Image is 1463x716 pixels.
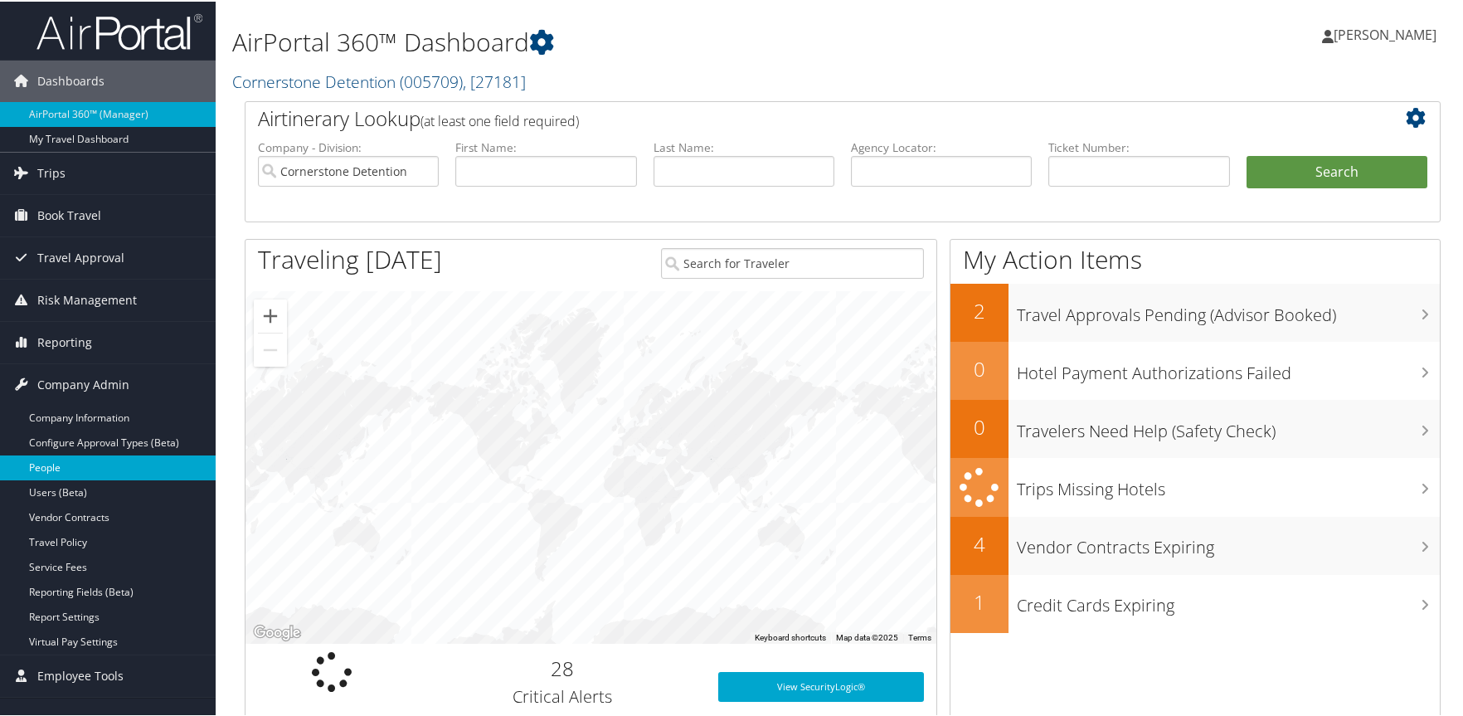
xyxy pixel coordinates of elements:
img: Google [250,621,304,642]
span: (at least one field required) [420,110,579,129]
h2: 0 [950,353,1009,382]
span: Book Travel [37,193,101,235]
a: [PERSON_NAME] [1322,8,1453,58]
h3: Vendor Contracts Expiring [1017,526,1440,558]
span: Travel Approval [37,236,124,277]
a: 0Travelers Need Help (Safety Check) [950,398,1440,456]
input: Search for Traveler [661,246,924,277]
h3: Critical Alerts [430,684,693,707]
h2: 2 [950,295,1009,324]
span: Dashboards [37,59,104,100]
button: Search [1247,154,1427,188]
h2: 28 [430,653,693,681]
h3: Travel Approvals Pending (Advisor Booked) [1017,294,1440,325]
button: Zoom in [254,298,287,331]
a: View SecurityLogic® [718,670,924,700]
label: First Name: [455,138,636,154]
span: Risk Management [37,278,137,319]
h1: AirPortal 360™ Dashboard [232,23,1046,58]
h3: Trips Missing Hotels [1017,468,1440,499]
a: Terms (opens in new tab) [908,631,931,641]
span: Trips [37,151,66,192]
span: Reporting [37,320,92,362]
a: 1Credit Cards Expiring [950,573,1440,631]
label: Ticket Number: [1048,138,1229,154]
a: Trips Missing Hotels [950,456,1440,515]
a: 0Hotel Payment Authorizations Failed [950,340,1440,398]
span: Company Admin [37,363,129,404]
h2: 1 [950,587,1009,615]
h3: Hotel Payment Authorizations Failed [1017,352,1440,383]
h2: Airtinerary Lookup [258,103,1328,131]
a: Open this area in Google Maps (opens a new window) [250,621,304,642]
h2: 4 [950,528,1009,557]
span: Map data ©2025 [836,631,898,641]
span: Employee Tools [37,654,124,695]
span: ( 005709 ) [400,69,463,91]
button: Keyboard shortcuts [755,631,826,642]
label: Last Name: [654,138,834,154]
label: Company - Division: [258,138,439,154]
h1: Traveling [DATE] [258,241,442,275]
label: Agency Locator: [851,138,1032,154]
h1: My Action Items [950,241,1440,275]
h2: 0 [950,412,1009,440]
a: 4Vendor Contracts Expiring [950,515,1440,573]
h3: Travelers Need Help (Safety Check) [1017,410,1440,441]
img: airportal-logo.png [36,11,202,50]
a: 2Travel Approvals Pending (Advisor Booked) [950,282,1440,340]
h3: Credit Cards Expiring [1017,584,1440,616]
a: Cornerstone Detention [232,69,526,91]
button: Zoom out [254,332,287,365]
span: , [ 27181 ] [463,69,526,91]
span: [PERSON_NAME] [1334,24,1436,42]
